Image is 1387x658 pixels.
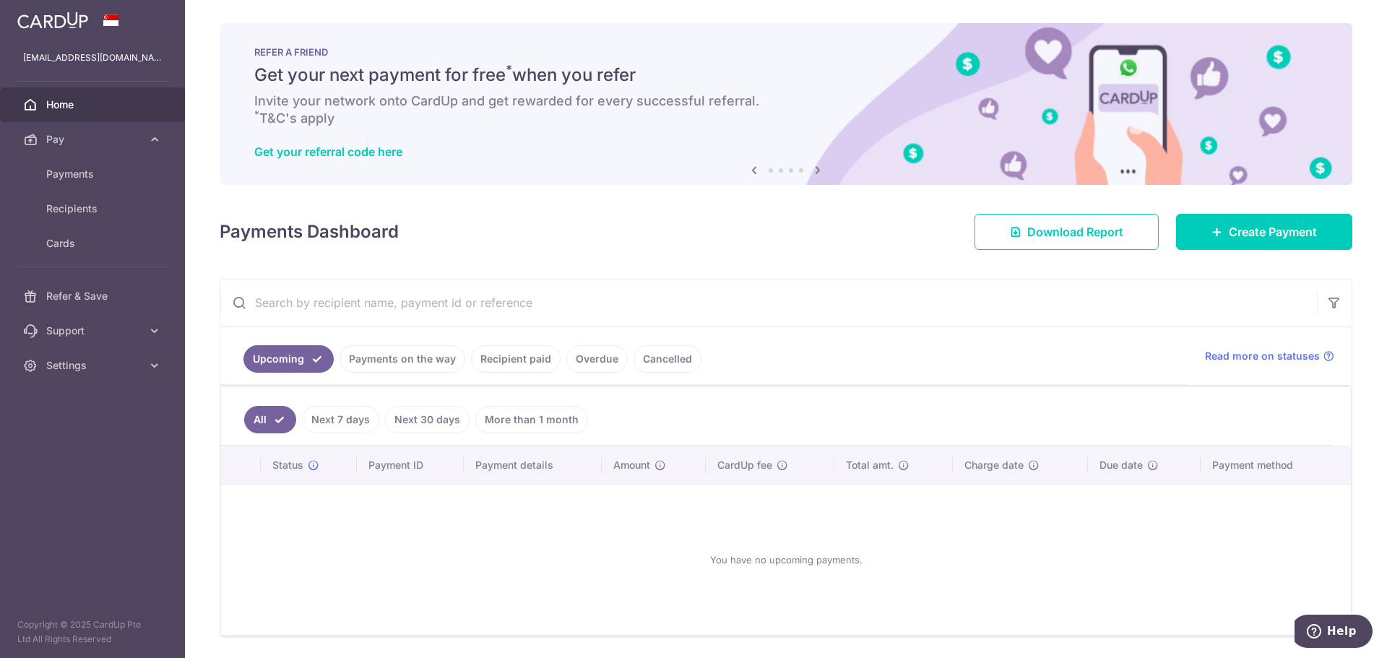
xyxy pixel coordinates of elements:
h4: Payments Dashboard [220,219,399,245]
iframe: Opens a widget where you can find more information [1295,615,1373,651]
a: More than 1 month [475,406,588,433]
a: Next 30 days [385,406,470,433]
span: Status [272,458,303,472]
a: Upcoming [243,345,334,373]
a: Get your referral code here [254,144,402,159]
th: Payment method [1201,446,1351,484]
span: Due date [1099,458,1143,472]
th: Payment details [464,446,602,484]
a: Next 7 days [302,406,379,433]
span: Payments [46,167,142,181]
a: All [244,406,296,433]
h6: Invite your network onto CardUp and get rewarded for every successful referral. T&C's apply [254,92,1318,127]
a: Cancelled [634,345,701,373]
th: Payment ID [357,446,464,484]
span: Support [46,324,142,338]
span: Recipients [46,202,142,216]
a: Payments on the way [340,345,465,373]
span: Home [46,98,142,112]
img: CardUp [17,12,88,29]
a: Read more on statuses [1205,349,1334,363]
a: Download Report [975,214,1159,250]
span: Cards [46,236,142,251]
a: Overdue [566,345,628,373]
span: Charge date [964,458,1024,472]
span: Read more on statuses [1205,349,1320,363]
p: [EMAIL_ADDRESS][DOMAIN_NAME] [23,51,162,65]
img: RAF banner [220,23,1352,185]
span: Amount [613,458,650,472]
a: Create Payment [1176,214,1352,250]
input: Search by recipient name, payment id or reference [220,280,1317,326]
a: Recipient paid [471,345,561,373]
span: Pay [46,132,142,147]
h5: Get your next payment for free when you refer [254,64,1318,87]
span: Create Payment [1229,223,1317,241]
span: Download Report [1027,223,1123,241]
p: REFER A FRIEND [254,46,1318,58]
span: Refer & Save [46,289,142,303]
span: CardUp fee [717,458,772,472]
span: Settings [46,358,142,373]
div: You have no upcoming payments. [238,496,1334,623]
span: Total amt. [846,458,894,472]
